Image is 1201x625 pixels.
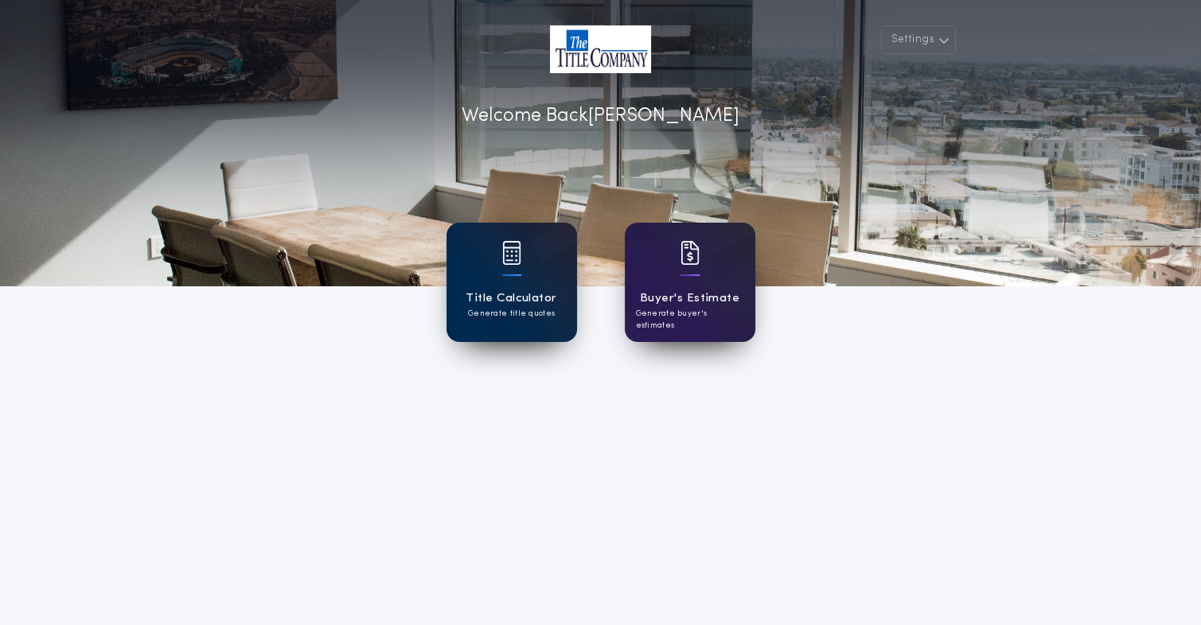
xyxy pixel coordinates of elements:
[625,223,755,342] a: card iconBuyer's EstimateGenerate buyer's estimates
[881,25,956,54] button: Settings
[468,308,555,320] p: Generate title quotes
[636,308,744,332] p: Generate buyer's estimates
[550,25,651,73] img: account-logo
[446,223,577,342] a: card iconTitle CalculatorGenerate title quotes
[462,102,739,130] p: Welcome Back [PERSON_NAME]
[640,289,739,308] h1: Buyer's Estimate
[502,241,521,265] img: card icon
[466,289,556,308] h1: Title Calculator
[680,241,700,265] img: card icon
